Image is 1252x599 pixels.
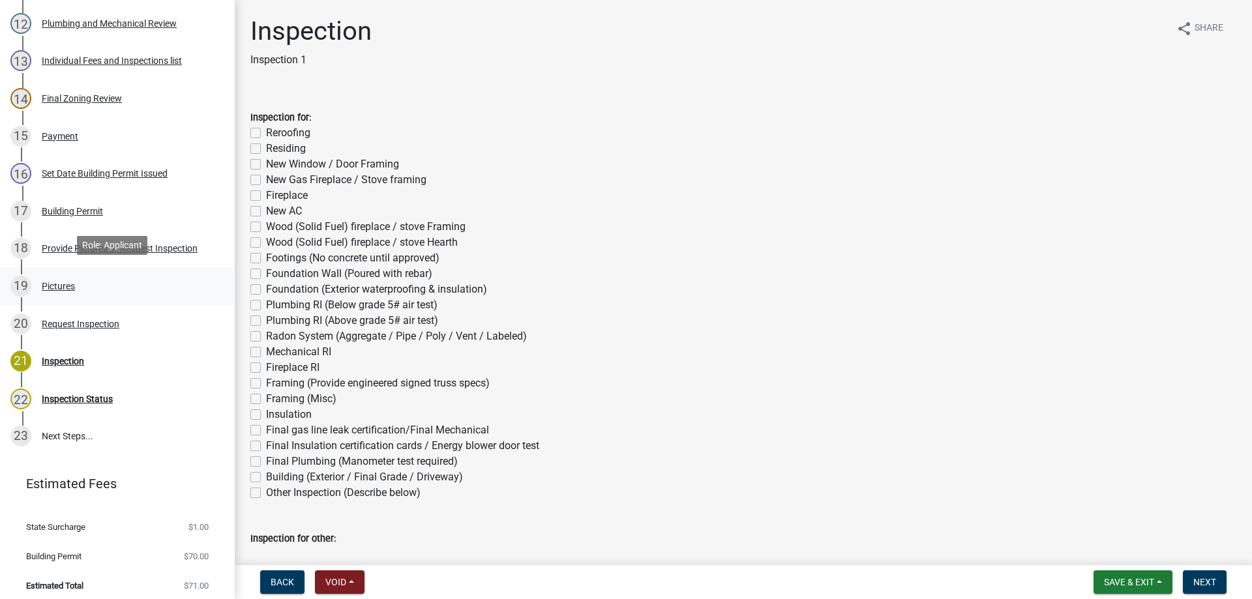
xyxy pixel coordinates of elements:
[42,56,182,65] div: Individual Fees and Inspections list
[10,13,31,34] div: 12
[42,394,113,403] div: Inspection Status
[266,282,487,297] label: Foundation (Exterior waterproofing & insulation)
[266,172,426,188] label: New Gas Fireplace / Stove framing
[325,577,346,587] span: Void
[42,169,168,178] div: Set Date Building Permit Issued
[10,426,31,446] div: 23
[1193,577,1216,587] span: Next
[250,534,336,544] label: Inspection for other:
[266,297,438,313] label: Plumbing RI (Below grade 5# air test)
[1094,570,1172,594] button: Save & Exit
[250,113,311,123] label: Inspection for:
[1183,570,1227,594] button: Next
[266,485,421,501] label: Other Inspection (Describe below)
[188,523,209,531] span: $1.00
[10,88,31,109] div: 14
[266,344,331,360] label: Mechanical RI
[266,407,312,422] label: Insulation
[42,94,122,103] div: Final Zoning Review
[266,329,527,344] label: Radon System (Aggregate / Pipe / Poly / Vent / Labeled)
[184,552,209,561] span: $70.00
[271,577,294,587] span: Back
[266,360,320,375] label: Fireplace RI
[26,523,85,531] span: State Surcharge
[42,132,78,141] div: Payment
[10,388,31,409] div: 22
[1195,21,1223,37] span: Share
[250,52,372,68] p: Inspection 1
[26,552,82,561] span: Building Permit
[1176,21,1192,37] i: share
[266,219,466,235] label: Wood (Solid Fuel) fireplace / stove Framing
[10,471,214,497] a: Estimated Fees
[184,581,209,590] span: $71.00
[250,16,372,47] h1: Inspection
[266,438,539,454] label: Final Insulation certification cards / Energy blower door test
[42,19,177,28] div: Plumbing and Mechanical Review
[10,351,31,372] div: 21
[10,276,31,297] div: 19
[266,422,489,438] label: Final gas line leak certification/Final Mechanical
[266,391,336,407] label: Framing (Misc)
[266,454,458,469] label: Final Plumbing (Manometer test required)
[42,319,119,329] div: Request Inspection
[26,581,83,590] span: Estimated Total
[10,50,31,71] div: 13
[266,156,399,172] label: New Window / Door Framing
[266,203,302,219] label: New AC
[1104,577,1154,587] span: Save & Exit
[260,570,305,594] button: Back
[42,357,84,366] div: Inspection
[266,375,490,391] label: Framing (Provide engineered signed truss specs)
[10,163,31,184] div: 16
[266,141,306,156] label: Residing
[10,126,31,147] div: 15
[42,207,103,216] div: Building Permit
[266,188,308,203] label: Fireplace
[77,236,147,255] div: Role: Applicant
[266,125,310,141] label: Reroofing
[42,282,75,291] div: Pictures
[10,238,31,259] div: 18
[266,469,463,485] label: Building (Exterior / Final Grade / Driveway)
[1166,16,1234,41] button: shareShare
[266,250,440,266] label: Footings (No concrete until approved)
[10,201,31,222] div: 17
[266,313,438,329] label: Plumbing RI (Above grade 5# air test)
[42,244,198,253] div: Provide Pictures or Request Inspection
[266,266,432,282] label: Foundation Wall (Poured with rebar)
[266,235,458,250] label: Wood (Solid Fuel) fireplace / stove Hearth
[10,314,31,334] div: 20
[315,570,365,594] button: Void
